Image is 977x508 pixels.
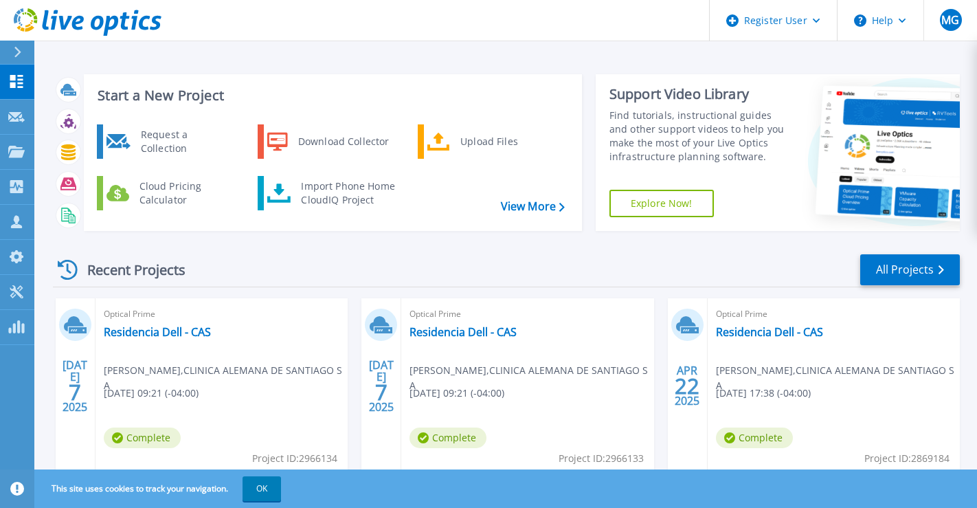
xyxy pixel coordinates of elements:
div: Recent Projects [53,253,204,287]
span: Complete [409,428,486,448]
span: Project ID: 2966134 [252,451,337,466]
span: 7 [69,386,81,398]
span: Optical Prime [409,307,645,322]
a: View More [501,200,565,213]
span: Complete [104,428,181,448]
span: Optical Prime [104,307,339,322]
button: OK [243,476,281,501]
span: [PERSON_NAME] , CLINICA ALEMANA DE SANTIAGO S A [716,363,960,393]
a: Request a Collection [97,124,238,159]
span: [PERSON_NAME] , CLINICA ALEMANA DE SANTIAGO S A [104,363,348,393]
div: Cloud Pricing Calculator [133,179,234,207]
div: Upload Files [453,128,555,155]
span: Project ID: 2869184 [864,451,950,466]
span: Project ID: 2966133 [559,451,644,466]
span: MG [941,14,959,25]
div: Download Collector [291,128,395,155]
span: [DATE] 09:21 (-04:00) [104,386,199,401]
a: Cloud Pricing Calculator [97,176,238,210]
span: 7 [375,386,388,398]
a: Residencia Dell - CAS [716,325,823,339]
div: Find tutorials, instructional guides and other support videos to help you make the most of your L... [609,109,791,164]
a: Residencia Dell - CAS [104,325,211,339]
span: 22 [675,380,699,392]
span: [PERSON_NAME] , CLINICA ALEMANA DE SANTIAGO S A [409,363,653,393]
div: Import Phone Home CloudIQ Project [294,179,401,207]
a: Upload Files [418,124,559,159]
h3: Start a New Project [98,88,564,103]
div: [DATE] 2025 [62,361,88,411]
a: Download Collector [258,124,398,159]
div: Request a Collection [134,128,234,155]
div: [DATE] 2025 [368,361,394,411]
span: [DATE] 09:21 (-04:00) [409,386,504,401]
div: APR 2025 [674,361,700,411]
a: Explore Now! [609,190,714,217]
span: This site uses cookies to track your navigation. [38,476,281,501]
span: Complete [716,428,793,448]
a: All Projects [860,254,960,285]
span: [DATE] 17:38 (-04:00) [716,386,811,401]
a: Residencia Dell - CAS [409,325,517,339]
div: Support Video Library [609,85,791,103]
span: Optical Prime [716,307,952,322]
